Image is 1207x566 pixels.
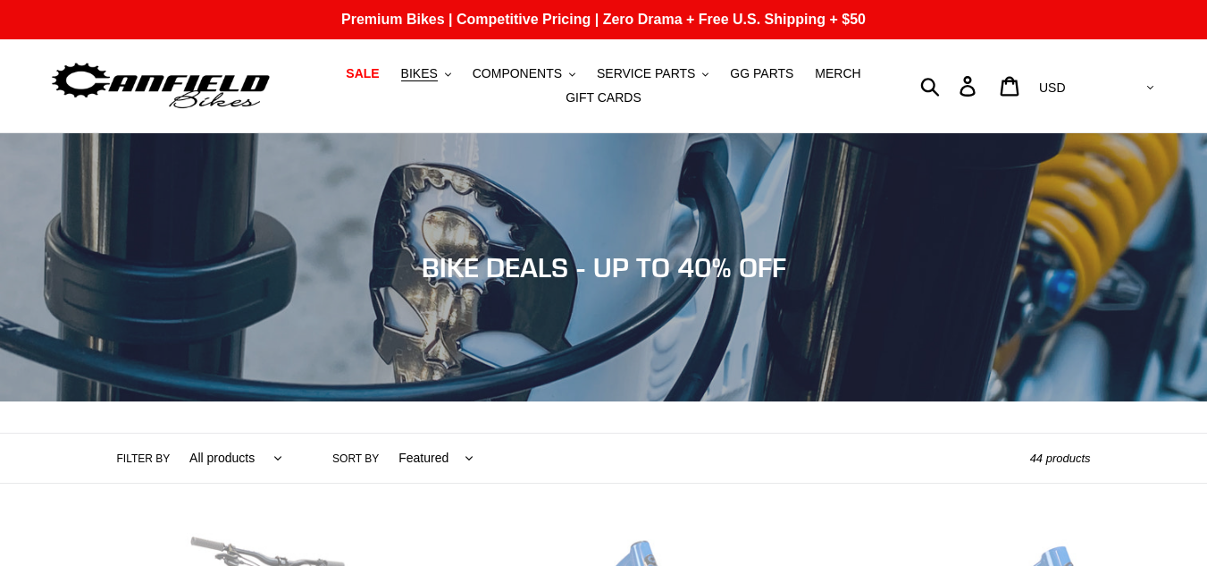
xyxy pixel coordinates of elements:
span: SALE [346,66,379,81]
span: MERCH [815,66,860,81]
label: Sort by [332,451,379,467]
span: 44 products [1030,452,1091,465]
button: SERVICE PARTS [588,62,717,86]
a: GG PARTS [721,62,802,86]
a: MERCH [806,62,869,86]
label: Filter by [117,451,171,467]
span: SERVICE PARTS [597,66,695,81]
span: BIKE DEALS - UP TO 40% OFF [422,251,786,283]
span: GIFT CARDS [566,90,641,106]
span: BIKES [401,66,438,81]
span: GG PARTS [730,66,793,81]
a: GIFT CARDS [557,86,650,110]
button: COMPONENTS [464,62,584,86]
span: COMPONENTS [473,66,562,81]
button: BIKES [392,62,460,86]
a: SALE [337,62,388,86]
img: Canfield Bikes [49,58,272,114]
